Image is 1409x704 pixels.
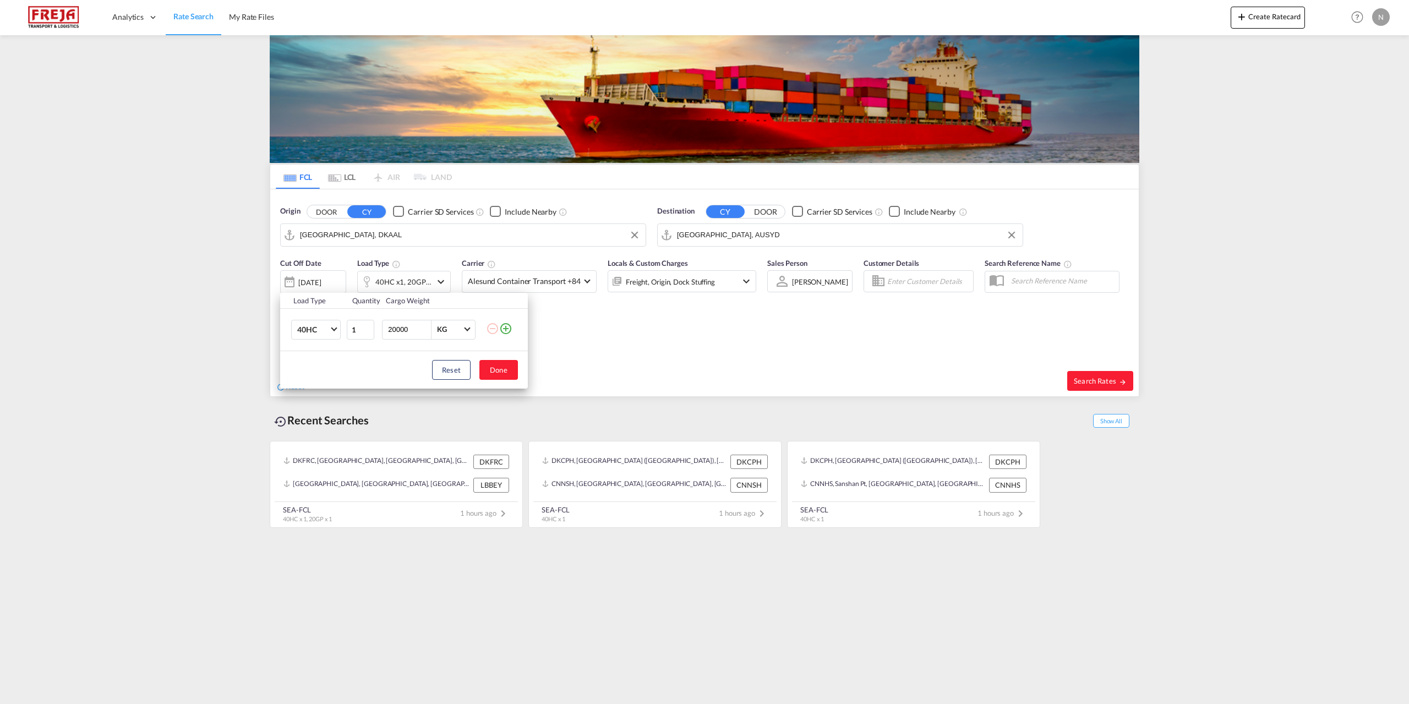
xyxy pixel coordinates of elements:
input: Enter Weight [387,320,431,339]
button: Reset [432,360,471,380]
button: Done [479,360,518,380]
md-icon: icon-plus-circle-outline [499,322,512,335]
md-icon: icon-minus-circle-outline [486,322,499,335]
md-select: Choose: 40HC [291,320,341,340]
input: Qty [347,320,374,340]
th: Quantity [346,293,380,309]
div: KG [437,325,447,334]
th: Load Type [280,293,346,309]
div: Cargo Weight [386,296,479,305]
span: 40HC [297,324,329,335]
